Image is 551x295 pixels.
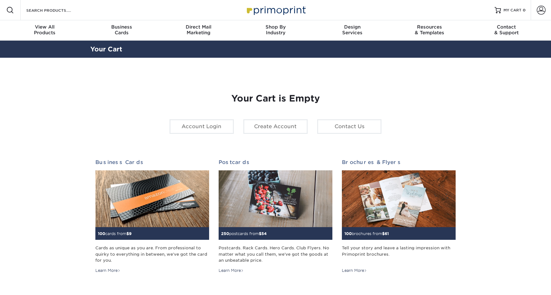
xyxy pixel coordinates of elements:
span: 100 [344,231,352,236]
a: DesignServices [314,20,391,41]
h2: Brochures & Flyers [342,159,456,165]
a: Direct MailMarketing [160,20,237,41]
span: Contact [468,24,545,30]
a: BusinessCards [83,20,160,41]
a: Postcards 250postcards from$54 Postcards. Rack Cards. Hero Cards. Club Flyers. No matter what you... [219,159,332,273]
small: postcards from [221,231,267,236]
small: cards from [98,231,131,236]
div: Industry [237,24,314,36]
a: Account Login [170,119,234,134]
h2: Business Cards [95,159,209,165]
span: 9 [129,231,131,236]
span: 54 [261,231,267,236]
div: & Templates [391,24,468,36]
div: Learn More [95,268,120,273]
span: MY CART [503,8,522,13]
a: Contact& Support [468,20,545,41]
div: Cards as unique as you are. From professional to quirky to everything in between, we've got the c... [95,245,209,263]
div: Learn More [219,268,244,273]
a: Business Cards 100cards from$9 Cards as unique as you are. From professional to quirky to everyth... [95,159,209,273]
div: Services [314,24,391,36]
span: Shop By [237,24,314,30]
span: 61 [385,231,389,236]
div: Cards [83,24,160,36]
img: Brochures & Flyers [342,170,456,227]
small: brochures from [344,231,389,236]
a: Brochures & Flyers 100brochures from$61 Tell your story and leave a lasting impression with Primo... [342,159,456,273]
a: Shop ByIndustry [237,20,314,41]
span: 0 [523,8,526,12]
a: View AllProducts [6,20,83,41]
span: Direct Mail [160,24,237,30]
div: Tell your story and leave a lasting impression with Primoprint brochures. [342,245,456,263]
div: & Support [468,24,545,36]
span: 100 [98,231,105,236]
div: Postcards. Rack Cards. Hero Cards. Club Flyers. No matter what you call them, we've got the goods... [219,245,332,263]
div: Learn More [342,268,367,273]
div: Marketing [160,24,237,36]
span: Business [83,24,160,30]
div: Products [6,24,83,36]
span: $ [382,231,385,236]
span: $ [259,231,261,236]
img: Business Cards [95,170,209,227]
span: Resources [391,24,468,30]
a: Resources& Templates [391,20,468,41]
img: Primoprint [244,3,307,17]
h2: Postcards [219,159,332,165]
a: Contact Us [317,119,381,134]
span: View All [6,24,83,30]
h1: Your Cart is Empty [95,93,456,104]
input: SEARCH PRODUCTS..... [26,6,87,14]
span: Design [314,24,391,30]
a: Create Account [243,119,308,134]
span: 250 [221,231,229,236]
img: Postcards [219,170,332,227]
a: Your Cart [90,45,122,53]
span: $ [126,231,129,236]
